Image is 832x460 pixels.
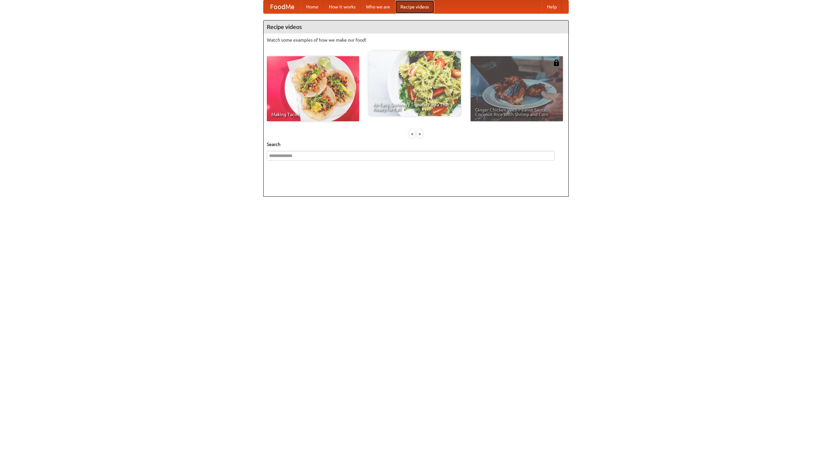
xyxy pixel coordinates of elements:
span: Making Tacos [271,112,355,117]
a: FoodMe [264,0,301,13]
a: An Easy, Summery Tomato Pasta That's Ready for Fall [369,51,461,116]
a: Help [542,0,562,13]
a: Making Tacos [267,56,359,121]
span: An Easy, Summery Tomato Pasta That's Ready for Fall [373,102,456,112]
div: » [417,130,423,138]
a: How it works [324,0,361,13]
h4: Recipe videos [264,20,568,33]
a: Who we are [361,0,395,13]
a: Home [301,0,324,13]
a: Recipe videos [395,0,434,13]
div: « [409,130,415,138]
h5: Search [267,141,565,148]
p: Watch some examples of how we make our food! [267,37,565,43]
img: 483408.png [553,59,560,66]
